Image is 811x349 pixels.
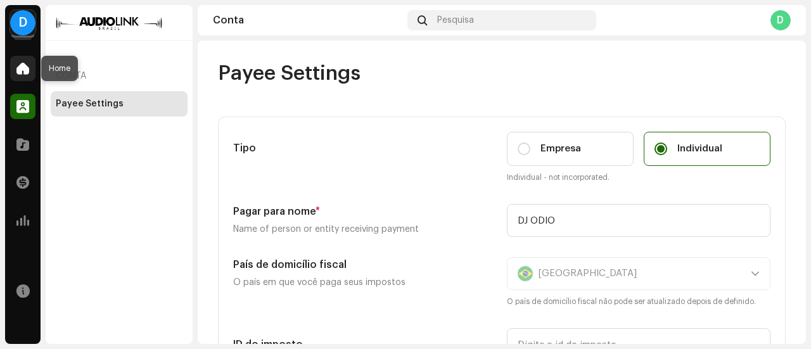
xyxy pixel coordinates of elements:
[218,61,361,86] span: Payee Settings
[51,91,188,117] re-m-nav-item: Payee Settings
[507,295,770,308] small: O país de domicílio fiscal não pode ser atualizado depois de definido.
[233,204,497,219] h5: Pagar para nome
[507,204,770,237] input: Digite o nome
[233,141,497,156] h5: Tipo
[233,275,497,290] p: O país em que você paga seus impostos
[10,10,35,35] div: D
[507,171,770,184] small: Individual - not incorporated.
[677,142,722,156] span: Individual
[437,15,474,25] span: Pesquisa
[233,257,497,272] h5: País de domicílio fiscal
[233,222,497,237] p: Name of person or entity receiving payment
[770,10,791,30] div: D
[51,61,188,91] re-a-nav-header: Conta
[213,15,402,25] div: Conta
[540,142,581,156] span: Empresa
[56,99,124,109] div: Payee Settings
